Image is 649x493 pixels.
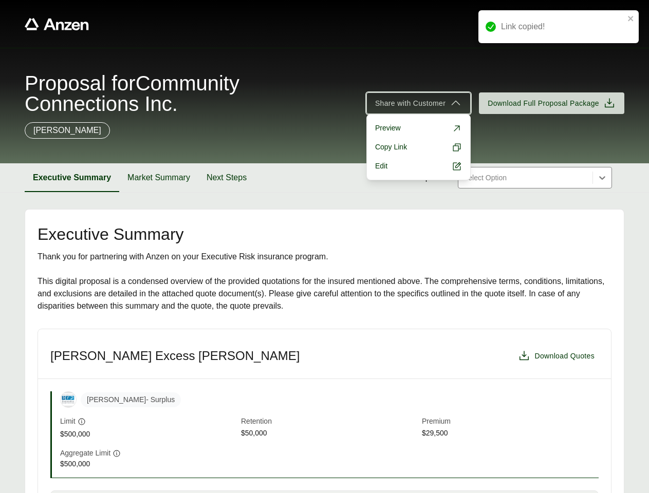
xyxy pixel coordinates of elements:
a: Edit [371,157,466,176]
span: $500,000 [60,459,237,469]
button: Download Quotes [514,346,599,366]
button: close [627,14,635,23]
span: Premium [422,416,599,428]
span: Limit [60,416,76,427]
button: Next Steps [198,163,255,192]
span: Proposal for Community Connections Inc. [25,73,354,114]
div: Thank you for partnering with Anzen on your Executive Risk insurance program. This digital propos... [38,251,611,312]
span: Retention [241,416,418,428]
button: Copy Link [371,138,466,157]
span: Edit [375,161,387,172]
span: Copy Link [375,142,407,153]
span: $29,500 [422,428,599,440]
a: Preview [371,119,466,138]
span: Share with Customer [375,98,446,109]
span: Download Full Proposal Package [488,98,599,109]
div: Link copied! [501,21,624,33]
button: Share with Customer [366,92,471,114]
img: Business Risk Partners [61,393,76,406]
a: Anzen website [25,18,89,30]
span: Download Quotes [534,351,595,362]
button: Download Full Proposal Package [479,92,624,114]
span: Aggregate Limit [60,448,110,459]
button: Executive Summary [25,163,119,192]
button: Market Summary [119,163,198,192]
span: $500,000 [60,429,237,440]
p: [PERSON_NAME] [33,124,101,137]
span: Preview [375,123,401,134]
span: $50,000 [241,428,418,440]
span: [PERSON_NAME] - Surplus [81,392,181,407]
h3: [PERSON_NAME] Excess [PERSON_NAME] [50,348,300,364]
h2: Executive Summary [38,226,611,242]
